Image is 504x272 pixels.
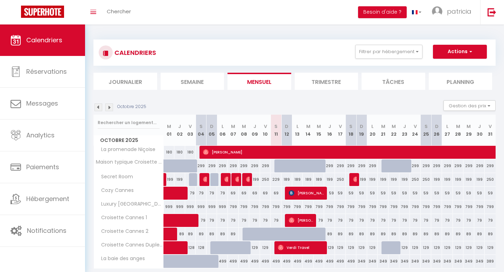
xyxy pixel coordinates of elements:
[95,228,150,235] span: Croisette Cannes 2
[249,214,260,227] div: 79
[474,255,485,268] div: 349
[399,214,410,227] div: 79
[399,173,410,186] div: 199
[421,255,432,268] div: 349
[249,115,260,146] th: 09
[378,187,388,200] div: 59
[349,123,352,130] abbr: S
[485,159,496,172] div: 299
[410,228,421,241] div: 89
[474,115,485,146] th: 30
[189,123,192,130] abbr: V
[228,200,239,213] div: 799
[196,159,206,172] div: 299
[295,73,358,90] li: Trimestre
[474,241,485,254] div: 129
[174,200,185,213] div: 999
[356,187,367,200] div: 59
[399,228,410,241] div: 89
[260,187,271,200] div: 69
[306,123,310,130] abbr: M
[314,115,324,146] th: 15
[442,228,453,241] div: 89
[271,173,281,186] div: 229
[210,123,213,130] abbr: D
[231,123,235,130] abbr: M
[485,214,496,227] div: 79
[335,115,346,146] th: 17
[367,214,378,227] div: 79
[217,228,228,241] div: 89
[367,255,378,268] div: 349
[271,200,281,213] div: 799
[388,200,399,213] div: 799
[421,115,432,146] th: 25
[296,123,299,130] abbr: L
[453,255,464,268] div: 349
[292,115,303,146] th: 13
[161,73,224,90] li: Semaine
[281,200,292,213] div: 799
[235,173,239,186] span: [PERSON_NAME]
[442,200,453,213] div: 799
[239,115,250,146] th: 08
[303,115,314,146] th: 14
[399,187,410,200] div: 59
[95,187,135,194] span: Cozy Cannes
[303,200,314,213] div: 799
[174,115,185,146] th: 02
[431,115,442,146] th: 26
[26,194,69,203] span: Hébergement
[26,36,62,44] span: Calendriers
[324,214,335,227] div: 79
[206,159,217,172] div: 299
[367,115,378,146] th: 20
[113,45,156,60] h3: CALENDRIERS
[260,173,271,186] div: 250
[371,123,373,130] abbr: L
[431,255,442,268] div: 349
[432,6,442,17] img: ...
[239,187,250,200] div: 69
[95,255,147,263] span: La baie des anges
[431,159,442,172] div: 299
[324,187,335,200] div: 59
[285,123,288,130] abbr: D
[98,116,160,129] input: Rechercher un logement...
[463,115,474,146] th: 29
[467,123,471,130] abbr: M
[388,214,399,227] div: 79
[403,123,406,130] abbr: J
[335,255,346,268] div: 499
[185,200,196,213] div: 999
[292,200,303,213] div: 799
[399,241,410,254] div: 129
[456,123,460,130] abbr: M
[278,241,325,254] span: Verdi Travel
[463,173,474,186] div: 199
[367,173,378,186] div: 199
[474,228,485,241] div: 89
[228,187,239,200] div: 69
[271,255,281,268] div: 499
[164,173,175,186] div: 199
[303,255,314,268] div: 499
[442,159,453,172] div: 299
[185,228,196,241] div: 89
[378,255,388,268] div: 349
[314,173,324,186] div: 189
[335,159,346,172] div: 299
[433,45,487,59] button: Actions
[335,241,346,254] div: 129
[26,131,55,139] span: Analytics
[339,123,342,130] abbr: V
[367,187,378,200] div: 59
[185,146,196,159] div: 180
[260,214,271,227] div: 79
[274,123,278,130] abbr: S
[93,73,157,90] li: Journalier
[442,241,453,254] div: 129
[346,228,357,241] div: 89
[206,228,217,241] div: 89
[239,159,250,172] div: 299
